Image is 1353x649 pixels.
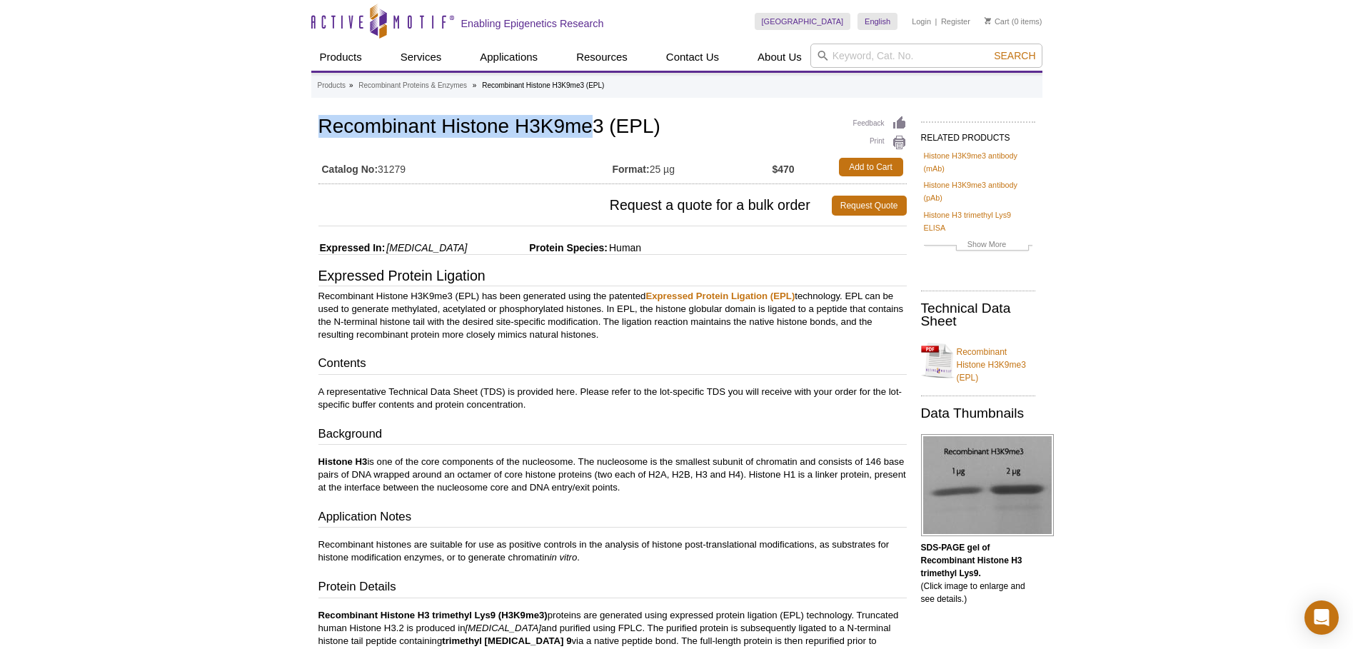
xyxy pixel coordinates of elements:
h2: Enabling Epigenetics Research [461,17,604,30]
a: English [857,13,897,30]
li: (0 items) [985,13,1042,30]
i: [MEDICAL_DATA] [386,242,467,253]
a: Services [392,44,451,71]
p: is one of the core components of the nucleosome. The nucleosome is the smallest subunit of chroma... [318,456,907,494]
b: SDS-PAGE gel of Recombinant Histone H3 trimethyl Lys9. [921,543,1022,578]
li: Recombinant Histone H3K9me3 (EPL) [482,81,604,89]
img: Your Cart [985,17,991,24]
a: Recombinant Proteins & Enzymes [358,79,467,92]
strong: Catalog No: [322,163,378,176]
i: [MEDICAL_DATA] [466,623,542,633]
p: Recombinant histones are suitable for use as positive controls in the analysis of histone post-tr... [318,538,907,564]
p: Recombinant Histone H3K9me3 (EPL) has been generated using the patented technology. EPL can be us... [318,290,907,341]
p: (Click image to enlarge and see details.) [921,541,1035,605]
td: 31279 [318,154,613,180]
a: Recombinant Histone H3K9me3 (EPL) [921,337,1035,384]
a: Contact Us [658,44,728,71]
span: Search [994,50,1035,61]
h3: Background [318,426,907,446]
h1: Recombinant Histone H3K9me3 (EPL) [318,116,907,140]
a: Cart [985,16,1010,26]
li: | [935,13,937,30]
a: Add to Cart [839,158,903,176]
i: in vitro [550,552,578,563]
input: Keyword, Cat. No. [810,44,1042,68]
a: Applications [471,44,546,71]
span: Human [608,242,641,253]
button: Search [990,49,1040,62]
h2: Technical Data Sheet [921,302,1035,328]
li: » [473,81,477,89]
a: Products [318,79,346,92]
a: [GEOGRAPHIC_DATA] [755,13,851,30]
a: Login [912,16,931,26]
a: Register [941,16,970,26]
span: Expressed In: [318,242,386,253]
a: Resources [568,44,636,71]
h2: Data Thumbnails [921,407,1035,420]
span: Protein Species: [470,242,608,253]
h2: RELATED PRODUCTS [921,121,1035,147]
p: A representative Technical Data Sheet (TDS) is provided here. Please refer to the lot-specific TD... [318,386,907,411]
div: Open Intercom Messenger [1304,600,1339,635]
h3: Application Notes [318,508,907,528]
a: Histone H3K9me3 antibody (mAb) [924,149,1032,175]
td: 25 µg [613,154,773,180]
b: Histone H3 [318,456,368,467]
img: Recombinant Histone H3 trimethyl Lys9 analyzed by SDS-PAGE gel. [921,434,1054,536]
a: Expressed Protein Ligation (EPL) [645,291,795,301]
b: trimethyl [MEDICAL_DATA] 9 [442,635,571,646]
a: Feedback [853,116,907,131]
h3: Expressed Protein Ligation [318,269,907,286]
strong: $470 [772,163,794,176]
h3: Protein Details [318,578,907,598]
a: Print [853,135,907,151]
b: Recombinant Histone H3 trimethyl Lys9 (H3K9me3) [318,610,548,620]
a: Request Quote [832,196,907,216]
strong: Format: [613,163,650,176]
a: Products [311,44,371,71]
li: » [349,81,353,89]
a: Show More [924,238,1032,254]
span: Request a quote for a bulk order [318,196,832,216]
h3: Contents [318,355,907,375]
a: Histone H3K9me3 antibody (pAb) [924,178,1032,204]
a: About Us [749,44,810,71]
a: Histone H3 trimethyl Lys9 ELISA [924,208,1032,234]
